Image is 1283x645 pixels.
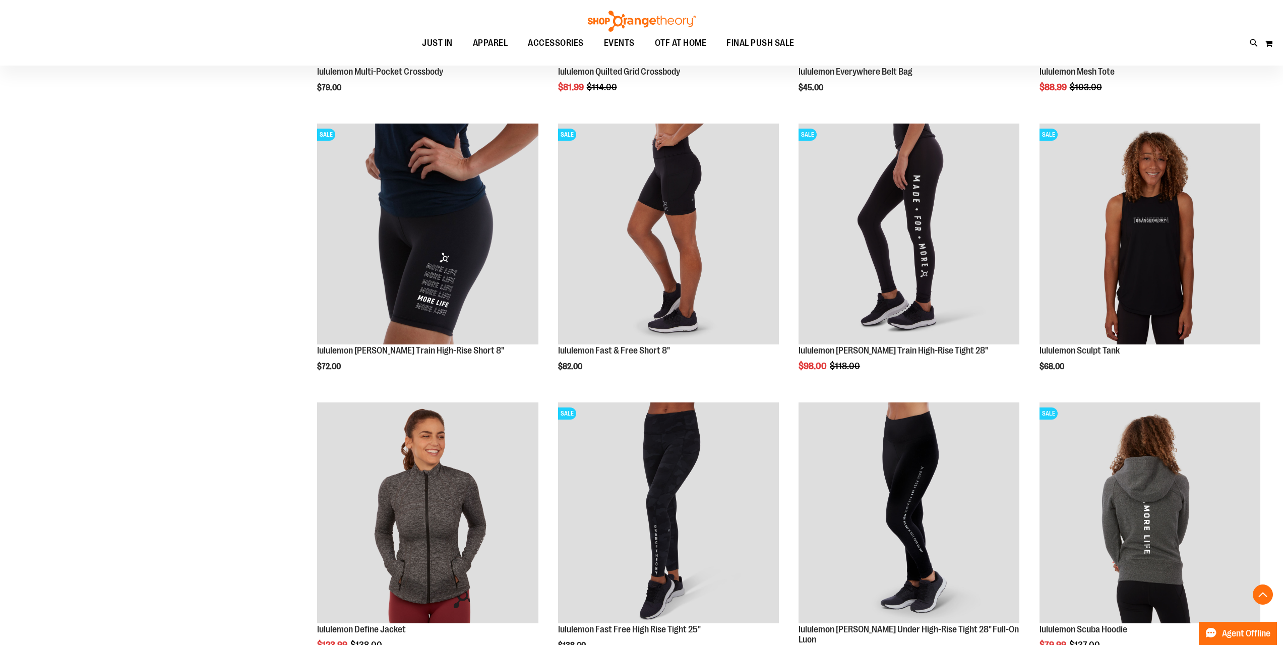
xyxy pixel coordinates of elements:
[1040,129,1058,141] span: SALE
[317,402,538,625] a: Product image for lululemon Define Jacket
[799,624,1019,644] a: lululemon [PERSON_NAME] Under High-Rise Tight 28" Full-On Luon
[312,119,543,397] div: product
[317,345,504,356] a: lululemon [PERSON_NAME] Train High-Rise Short 8"
[1040,362,1066,371] span: $68.00
[799,361,828,371] span: $98.00
[422,32,453,54] span: JUST IN
[655,32,707,54] span: OTF AT HOME
[558,345,670,356] a: lululemon Fast & Free Short 8"
[604,32,635,54] span: EVENTS
[553,119,784,397] div: product
[558,129,576,141] span: SALE
[558,402,779,625] a: Product image for lululemon Fast Free High Rise Tight 25"SALE
[1040,407,1058,420] span: SALE
[317,67,443,77] a: lululemon Multi-Pocket Crossbody
[1040,124,1260,344] img: Product image for lululemon Sculpt Tank
[473,32,508,54] span: APPAREL
[317,129,335,141] span: SALE
[1040,402,1260,623] img: Product image for lululemon Scuba Hoodie
[1040,624,1127,634] a: lululemon Scuba Hoodie
[587,82,619,92] span: $114.00
[317,83,343,92] span: $79.00
[558,624,701,634] a: lululemon Fast Free High Rise Tight 25"
[1222,629,1270,638] span: Agent Offline
[799,83,825,92] span: $45.00
[558,124,779,344] img: Product image for lululemon Fast & Free Short 8"
[799,345,988,356] a: lululemon [PERSON_NAME] Train High-Rise Tight 28"
[558,407,576,420] span: SALE
[317,124,538,346] a: Product image for lululemon Wunder Train High-Rise Short 8"SALE
[558,402,779,623] img: Product image for lululemon Fast Free High Rise Tight 25"
[1034,119,1265,397] div: product
[558,67,680,77] a: lululemon Quilted Grid Crossbody
[793,119,1024,397] div: product
[799,124,1019,346] a: Product image for lululemon Wunder Train High-Rise Tight 28"SALE
[1040,345,1120,356] a: lululemon Sculpt Tank
[1199,622,1277,645] button: Agent Offline
[1040,67,1115,77] a: lululemon Mesh Tote
[799,67,912,77] a: lululemon Everywhere Belt Bag
[317,402,538,623] img: Product image for lululemon Define Jacket
[799,124,1019,344] img: Product image for lululemon Wunder Train High-Rise Tight 28"
[586,11,697,32] img: Shop Orangetheory
[799,402,1019,623] img: Product image for lululemon Wunder Under High-Rise Tight 28" Full-On Luon
[1040,402,1260,625] a: Product image for lululemon Scuba HoodieSALE
[558,362,584,371] span: $82.00
[528,32,584,54] span: ACCESSORIES
[726,32,795,54] span: FINAL PUSH SALE
[1040,82,1068,92] span: $88.99
[1070,82,1104,92] span: $103.00
[1040,124,1260,346] a: Product image for lululemon Sculpt TankSALE
[558,124,779,346] a: Product image for lululemon Fast & Free Short 8"SALE
[799,129,817,141] span: SALE
[830,361,862,371] span: $118.00
[317,124,538,344] img: Product image for lululemon Wunder Train High-Rise Short 8"
[317,624,406,634] a: lululemon Define Jacket
[799,402,1019,625] a: Product image for lululemon Wunder Under High-Rise Tight 28" Full-On Luon
[1253,584,1273,605] button: Back To Top
[558,82,585,92] span: $81.99
[317,362,342,371] span: $72.00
